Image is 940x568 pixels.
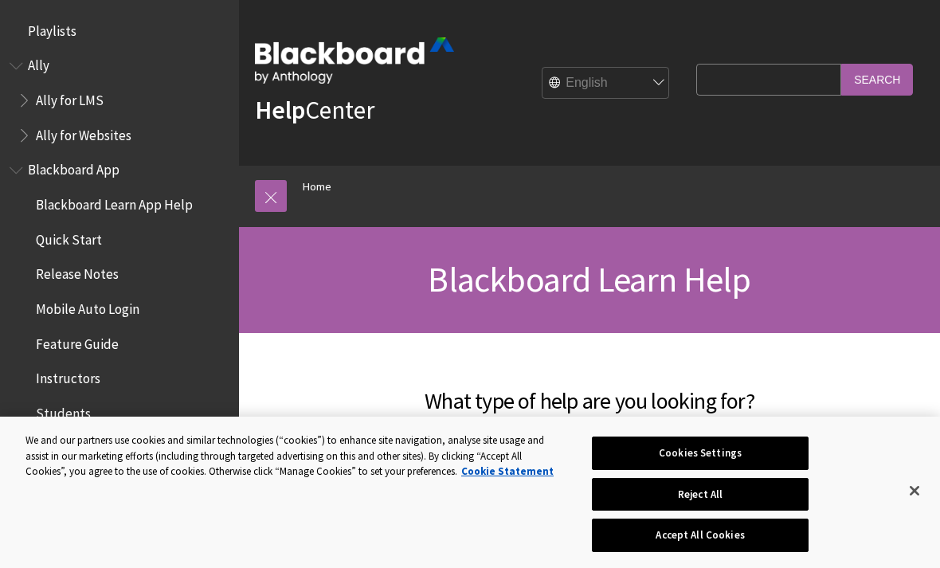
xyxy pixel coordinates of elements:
a: More information about your privacy, opens in a new tab [461,464,554,478]
button: Accept All Cookies [592,519,808,552]
span: Instructors [36,366,100,387]
button: Reject All [592,478,808,511]
span: Ally for LMS [36,87,104,108]
span: Release Notes [36,261,119,283]
button: Cookies Settings [592,437,808,470]
span: Feature Guide [36,331,119,352]
span: Blackboard Learn App Help [36,191,193,213]
span: Ally [28,53,49,74]
div: We and our partners use cookies and similar technologies (“cookies”) to enhance site navigation, ... [25,433,564,480]
nav: Book outline for Playlists [10,18,229,45]
span: Mobile Auto Login [36,296,139,317]
span: Blackboard App [28,157,119,178]
button: Close [897,473,932,508]
span: Quick Start [36,226,102,248]
input: Search [841,64,913,95]
strong: Help [255,94,305,126]
select: Site Language Selector [542,68,670,100]
a: HelpCenter [255,94,374,126]
span: Blackboard Learn Help [428,257,750,301]
a: Home [303,177,331,197]
h2: What type of help are you looking for? [255,365,924,417]
span: Playlists [28,18,76,39]
nav: Book outline for Anthology Ally Help [10,53,229,149]
span: Students [36,400,91,421]
img: Blackboard by Anthology [255,37,454,84]
span: Ally for Websites [36,122,131,143]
